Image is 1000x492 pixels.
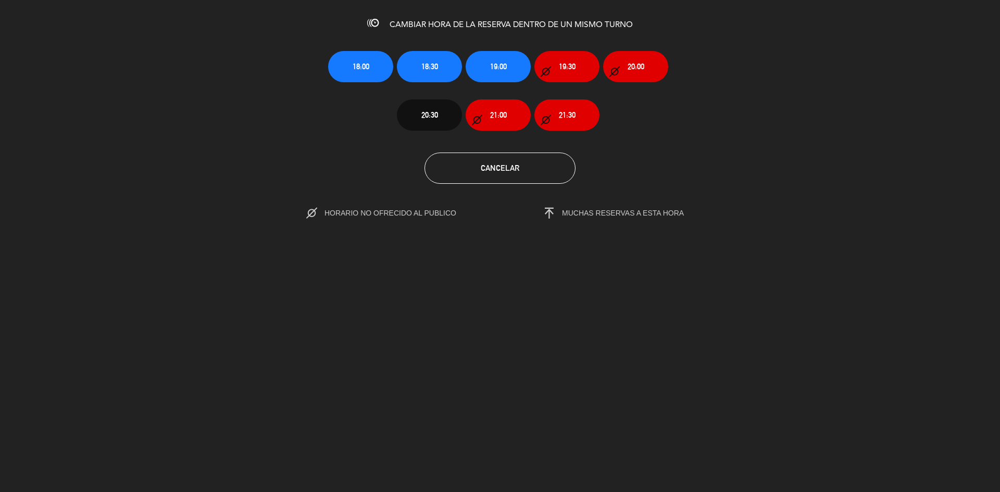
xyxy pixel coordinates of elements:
button: 21:00 [466,99,531,131]
button: 18:00 [328,51,393,82]
button: 18:30 [397,51,462,82]
span: 21:00 [490,109,507,121]
span: Cancelar [481,163,519,172]
span: 19:00 [490,60,507,72]
button: 19:00 [466,51,531,82]
span: 20:00 [628,60,644,72]
span: MUCHAS RESERVAS A ESTA HORA [562,209,684,217]
button: 20:30 [397,99,462,131]
span: HORARIO NO OFRECIDO AL PUBLICO [324,209,478,217]
span: 18:30 [421,60,438,72]
span: 21:30 [559,109,576,121]
span: 18:00 [353,60,369,72]
button: 21:30 [534,99,599,131]
button: Cancelar [424,153,576,184]
button: 20:00 [603,51,668,82]
button: 19:30 [534,51,599,82]
span: CAMBIAR HORA DE LA RESERVA DENTRO DE UN MISMO TURNO [390,21,633,29]
span: 20:30 [421,109,438,121]
span: 19:30 [559,60,576,72]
